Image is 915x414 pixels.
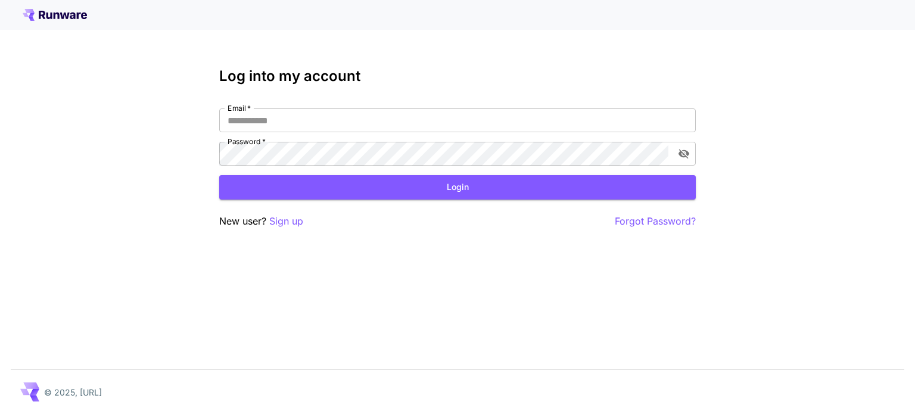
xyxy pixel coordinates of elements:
[228,136,266,147] label: Password
[219,214,303,229] p: New user?
[269,214,303,229] button: Sign up
[673,143,695,164] button: toggle password visibility
[615,214,696,229] button: Forgot Password?
[44,386,102,399] p: © 2025, [URL]
[228,103,251,113] label: Email
[219,175,696,200] button: Login
[219,68,696,85] h3: Log into my account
